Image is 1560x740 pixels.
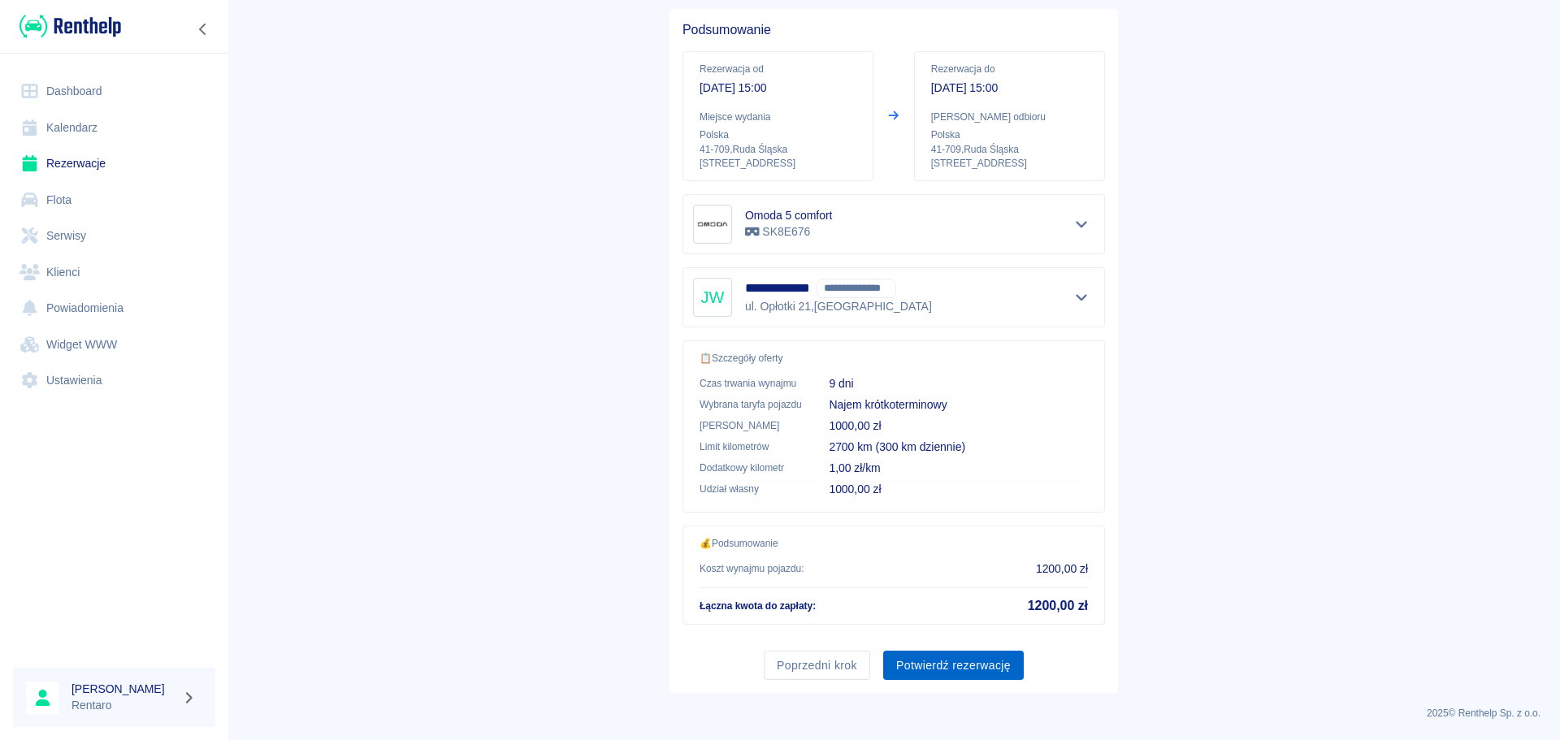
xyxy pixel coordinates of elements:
[13,73,215,110] a: Dashboard
[693,278,732,317] div: JW
[764,651,870,681] button: Poprzedni krok
[700,418,803,433] p: [PERSON_NAME]
[71,697,175,714] p: Rentaro
[13,110,215,146] a: Kalendarz
[1036,560,1088,578] p: 1200,00 zł
[700,128,856,142] p: Polska
[700,80,856,97] p: [DATE] 15:00
[1028,598,1088,614] h5: 1200,00 zł
[696,208,729,240] img: Image
[829,418,1088,435] p: 1000,00 zł
[700,142,856,157] p: 41-709 , Ruda Śląska
[931,128,1088,142] p: Polska
[1068,286,1095,309] button: Pokaż szczegóły
[13,362,215,399] a: Ustawienia
[931,62,1088,76] p: Rezerwacja do
[700,376,803,391] p: Czas trwania wynajmu
[829,460,1088,477] p: 1,00 zł/km
[13,182,215,219] a: Flota
[931,142,1088,157] p: 41-709 , Ruda Śląska
[700,110,856,124] p: Miejsce wydania
[700,397,803,412] p: Wybrana taryfa pojazdu
[19,13,121,40] img: Renthelp logo
[1068,213,1095,236] button: Pokaż szczegóły
[682,22,1105,38] h5: Podsumowanie
[829,481,1088,498] p: 1000,00 zł
[745,223,832,240] p: SK8E676
[931,157,1088,171] p: [STREET_ADDRESS]
[829,439,1088,456] p: 2700 km (300 km dziennie)
[700,482,803,496] p: Udział własny
[700,461,803,475] p: Dodatkowy kilometr
[931,80,1088,97] p: [DATE] 15:00
[13,254,215,291] a: Klienci
[745,207,832,223] h6: Omoda 5 comfort
[829,396,1088,413] p: Najem krótkoterminowy
[700,62,856,76] p: Rezerwacja od
[191,19,215,40] button: Zwiń nawigację
[883,651,1024,681] button: Potwierdź rezerwację
[931,110,1088,124] p: [PERSON_NAME] odbioru
[700,599,816,613] p: Łączna kwota do zapłaty :
[13,145,215,182] a: Rezerwacje
[829,375,1088,392] p: 9 dni
[700,351,1088,366] p: 📋 Szczegóły oferty
[700,439,803,454] p: Limit kilometrów
[745,298,932,315] p: ul. Opłotki 21 , [GEOGRAPHIC_DATA]
[700,157,856,171] p: [STREET_ADDRESS]
[13,290,215,327] a: Powiadomienia
[71,681,175,697] h6: [PERSON_NAME]
[13,13,121,40] a: Renthelp logo
[247,706,1540,721] p: 2025 © Renthelp Sp. z o.o.
[700,561,804,576] p: Koszt wynajmu pojazdu :
[700,536,1088,551] p: 💰 Podsumowanie
[13,327,215,363] a: Widget WWW
[13,218,215,254] a: Serwisy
